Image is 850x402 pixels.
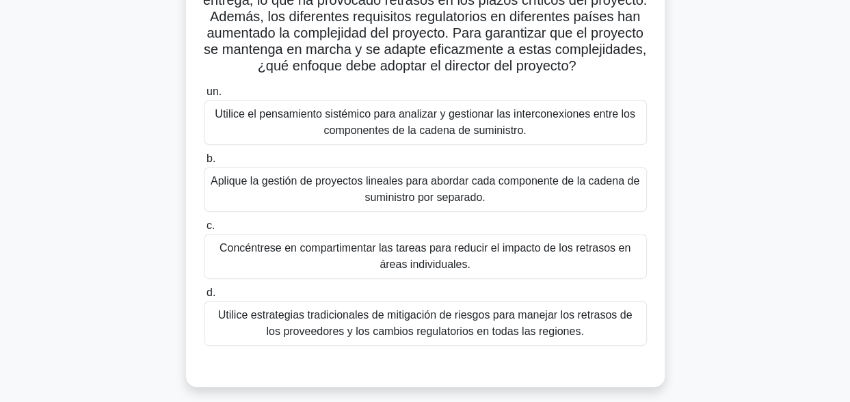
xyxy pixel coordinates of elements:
span: b. [207,152,215,164]
div: Utilice el pensamiento sistémico para analizar y gestionar las interconexiones entre los componen... [204,100,647,145]
div: Utilice estrategias tradicionales de mitigación de riesgos para manejar los retrasos de los prove... [204,301,647,346]
span: un. [207,85,222,97]
span: c. [207,219,215,231]
div: Aplique la gestión de proyectos lineales para abordar cada componente de la cadena de suministro ... [204,167,647,212]
div: Concéntrese en compartimentar las tareas para reducir el impacto de los retrasos en áreas individ... [204,234,647,279]
span: d. [207,286,215,298]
